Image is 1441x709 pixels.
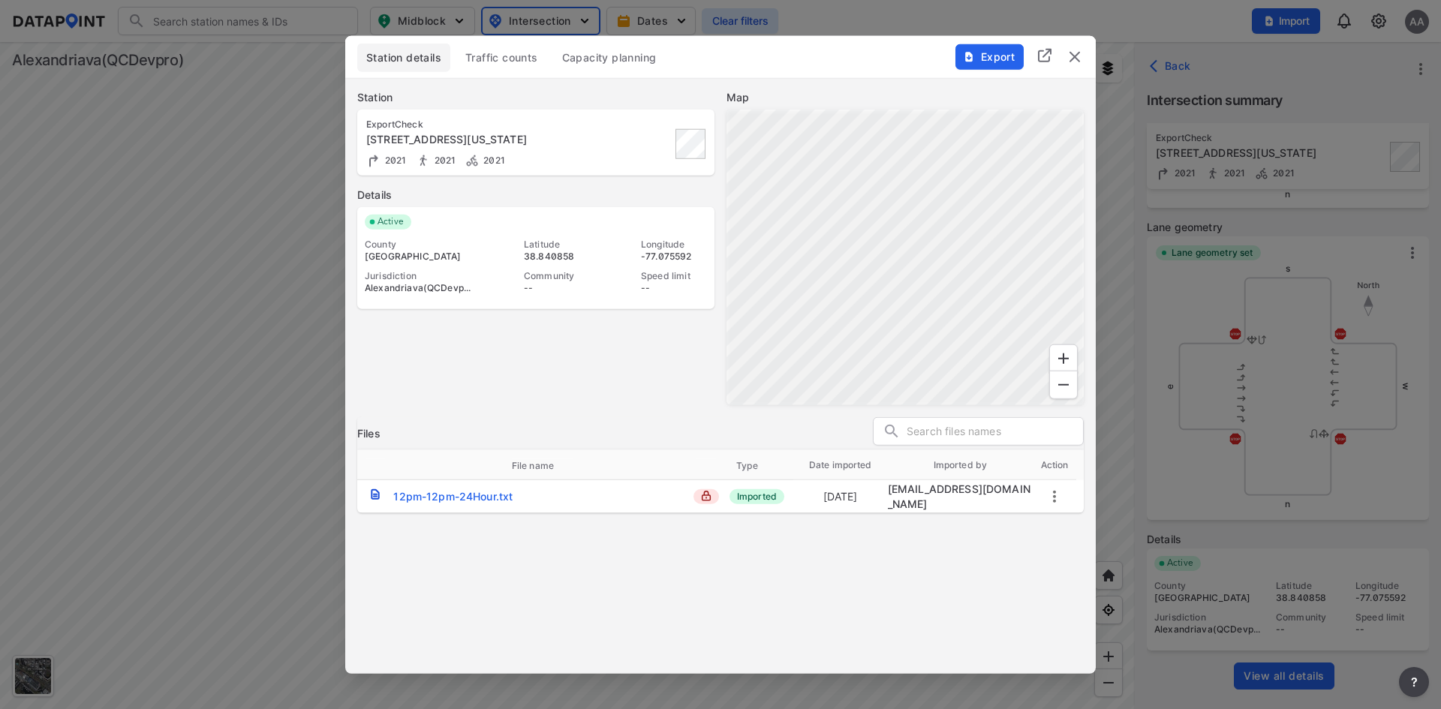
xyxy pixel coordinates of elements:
div: basic tabs example [357,43,1084,71]
label: Details [357,187,714,202]
div: 906 Manor Rd, Alexandria, Virginia, 22305 [366,131,596,146]
span: 2021 [381,155,407,166]
div: Alexandriava(QCDevpro) [365,281,473,293]
span: Type [736,458,778,472]
img: Turning count [366,153,381,168]
th: Imported by [888,449,1033,479]
div: Speed limit [641,269,707,281]
th: Date imported [793,449,888,479]
div: -77.075592 [641,250,707,262]
div: 38.840858 [524,250,590,262]
label: Map [727,89,1084,104]
div: Latitude [524,238,590,250]
svg: Zoom Out [1054,375,1072,393]
div: Longitude [641,238,707,250]
span: Station details [366,50,441,65]
span: 2021 [431,155,456,166]
input: Search files names [907,420,1083,443]
button: more [1399,667,1429,697]
div: -- [641,281,707,293]
th: Action [1033,449,1076,479]
div: -- [524,281,590,293]
button: more [1045,487,1063,505]
span: Capacity planning [562,50,657,65]
span: 2021 [480,155,505,166]
img: Bicycle count [465,153,480,168]
div: Community [524,269,590,281]
span: ? [1408,673,1420,691]
span: Export [964,49,1014,64]
button: delete [1066,47,1084,65]
img: full_screen.b7bf9a36.svg [1036,47,1054,65]
div: [GEOGRAPHIC_DATA] [365,250,473,262]
span: Traffic counts [465,50,538,65]
td: [DATE] [793,482,888,510]
h3: Files [357,425,381,440]
div: alexaadmin@yopmail.com [888,481,1033,511]
img: close.efbf2170.svg [1066,47,1084,65]
img: Pedestrian count [416,153,431,168]
span: File name [512,458,573,472]
img: lock_close.8fab59a9.svg [701,490,711,500]
label: Station [357,89,714,104]
button: Export [955,44,1024,69]
div: ExportCheck [366,118,596,130]
span: Active [372,214,411,229]
div: Jurisdiction [365,269,473,281]
div: Zoom Out [1049,370,1078,398]
img: txt.c9663bc3.svg [369,488,381,500]
span: Imported [730,488,784,503]
div: County [365,238,473,250]
svg: Zoom In [1054,349,1072,367]
div: 12pm-12pm-24Hour.txt [393,488,513,503]
img: File%20-%20Download.70cf71cd.svg [963,50,975,62]
div: Zoom In [1049,344,1078,372]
